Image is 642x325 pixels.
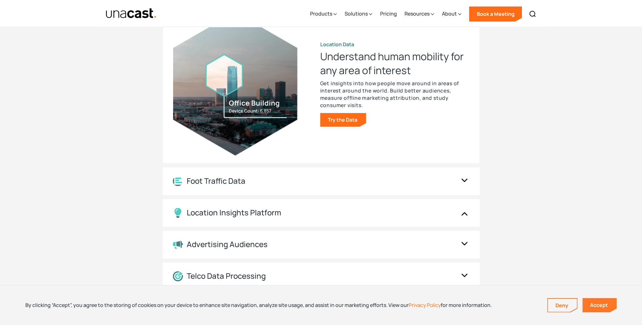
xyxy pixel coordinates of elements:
[529,10,536,18] img: Search icon
[310,10,332,17] div: Products
[173,271,183,281] img: Location Data Processing icon
[173,208,183,218] img: Location Insights Platform icon
[409,302,441,309] a: Privacy Policy
[404,1,434,27] div: Resources
[442,10,457,17] div: About
[320,41,354,48] strong: Location Data
[310,1,337,27] div: Products
[187,176,245,186] div: Foot Traffic Data
[320,113,366,127] a: Try the Data
[187,240,268,249] div: Advertising Audiences
[469,6,522,22] a: Book a Meeting
[173,176,183,186] img: Location Analytics icon
[320,49,469,77] h3: Understand human mobility for any area of interest
[582,298,617,312] a: Accept
[344,10,367,17] div: Solutions
[548,299,577,312] a: Deny
[320,80,469,109] p: Get insights into how people move around in areas of interest around the world. Build better audi...
[25,302,492,309] div: By clicking “Accept”, you agree to the storing of cookies on your device to enhance site navigati...
[173,240,183,249] img: Advertising Audiences icon
[187,208,281,217] div: Location Insights Platform
[380,1,397,27] a: Pricing
[106,8,157,19] img: Unacast text logo
[187,271,266,281] div: Telco Data Processing
[173,12,297,156] img: visualization with the image of the city of the Location Data
[344,1,372,27] div: Solutions
[442,1,461,27] div: About
[106,8,157,19] a: home
[404,10,429,17] div: Resources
